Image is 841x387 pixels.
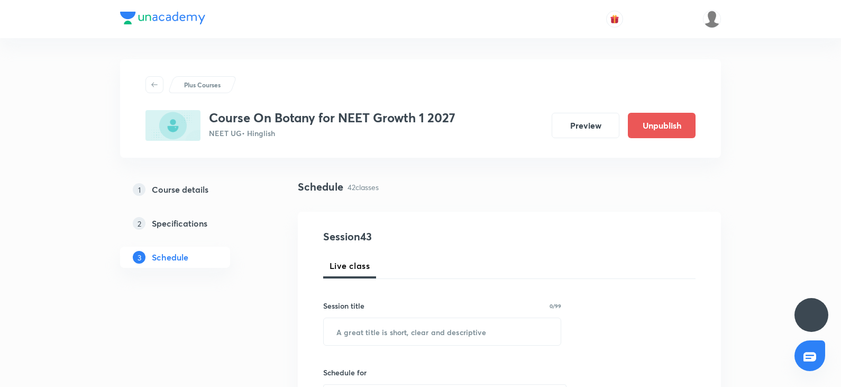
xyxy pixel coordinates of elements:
[323,229,516,245] h4: Session 43
[628,113,696,138] button: Unpublish
[209,128,455,139] p: NEET UG • Hinglish
[133,251,145,264] p: 3
[323,367,561,378] h6: Schedule for
[145,110,200,141] img: F7CED906-E13A-4895-BCCF-26D369C11305_plus.png
[805,309,818,321] img: ttu
[209,110,455,125] h3: Course On Botany for NEET Growth 1 2027
[703,10,721,28] img: Devendra Kumar
[606,11,623,28] button: avatar
[552,113,619,138] button: Preview
[184,80,221,89] p: Plus Courses
[120,12,205,24] img: Company Logo
[324,318,561,345] input: A great title is short, clear and descriptive
[298,179,343,195] h4: Schedule
[152,251,188,264] h5: Schedule
[330,259,370,272] span: Live class
[133,183,145,196] p: 1
[120,213,264,234] a: 2Specifications
[348,182,379,193] p: 42 classes
[610,14,619,24] img: avatar
[323,300,364,311] h6: Session title
[120,179,264,200] a: 1Course details
[550,303,561,309] p: 0/99
[120,12,205,27] a: Company Logo
[133,217,145,230] p: 2
[152,183,208,196] h5: Course details
[152,217,207,230] h5: Specifications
